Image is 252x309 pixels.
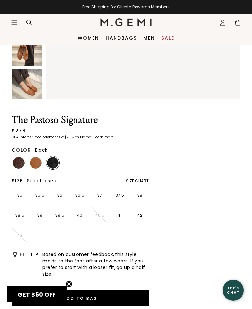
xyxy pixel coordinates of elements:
a: Learn more [93,135,114,139]
p: 42 [132,213,148,218]
h2: Size [12,178,23,183]
p: 40 [72,213,88,218]
a: Sale [161,35,174,41]
span: Based on customer feedback, this style molds to the foot after a few wears. If you prefer to star... [42,251,149,277]
p: 39 [32,213,48,218]
img: M.Gemi [100,18,152,26]
button: Open site menu [11,19,18,26]
h1: The Pastoso Signature [12,115,149,125]
p: 36 [52,193,68,198]
p: 43 [12,233,28,238]
div: Let's Chat [223,286,244,294]
klarna-placement-style-amount: $70 [64,135,71,140]
span: 0 [234,21,241,27]
p: 41 [112,213,128,218]
span: Select a size [27,177,56,184]
p: 35.5 [32,193,48,198]
img: The Pastoso Signature [12,37,42,66]
p: 39.5 [52,213,68,218]
div: Size Chart [126,178,149,183]
h2: Fit Tip [20,252,38,257]
p: 38.5 [12,213,28,218]
p: 37 [92,193,108,198]
p: 38 [132,193,148,198]
a: Handbags [106,35,137,41]
h2: Color [12,147,31,153]
button: Add to Bag [12,290,149,306]
div: GET $50 OFFClose teaser [7,286,67,302]
img: Tan [30,157,42,169]
button: Close teaser [66,281,72,287]
p: 35 [12,193,28,198]
p: 36.5 [72,193,88,198]
img: The Pastoso Signature [12,69,42,99]
klarna-placement-style-body: with Klarna [72,135,93,140]
span: Black [35,147,47,153]
img: Chocolate [13,157,25,169]
p: 37.5 [112,193,128,198]
klarna-placement-style-cta: Learn more [94,135,114,140]
div: $278 [12,127,26,134]
a: Men [143,35,155,41]
a: Women [78,35,99,41]
img: Black [47,157,59,169]
p: 40.5 [92,213,108,218]
span: GET $50 OFF [18,290,56,299]
klarna-placement-style-body: Or 4 interest-free payments of [12,135,64,140]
